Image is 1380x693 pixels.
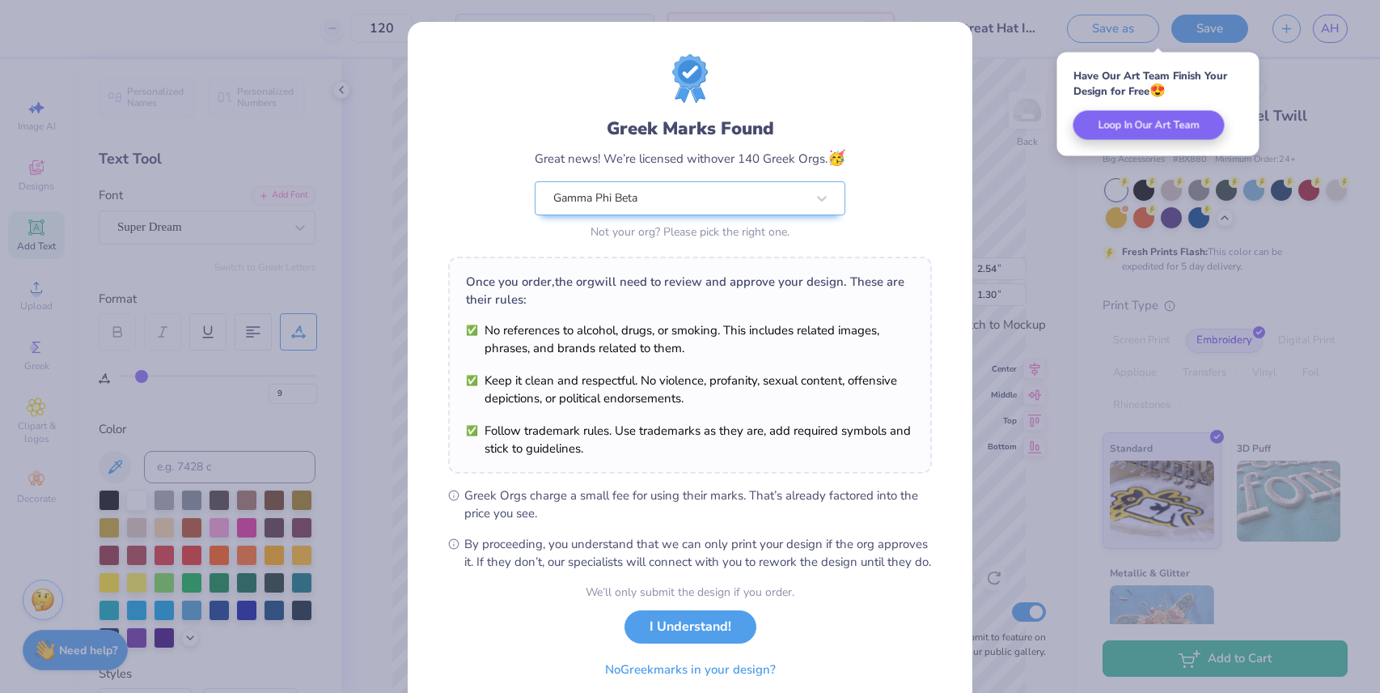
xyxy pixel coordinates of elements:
button: I Understand! [624,610,756,644]
li: No references to alcohol, drugs, or smoking. This includes related images, phrases, and brands re... [466,321,914,357]
div: We’ll only submit the design if you order. [586,584,794,601]
button: NoGreekmarks in your design? [591,653,789,687]
div: Have Our Art Team Finish Your Design for Free [1073,69,1243,99]
span: Greek Orgs charge a small fee for using their marks. That’s already factored into the price you see. [464,487,932,522]
img: license-marks-badge.png [672,54,708,103]
div: Great news! We’re licensed with over 140 Greek Orgs. [535,147,845,169]
li: Keep it clean and respectful. No violence, profanity, sexual content, offensive depictions, or po... [466,372,914,407]
div: Once you order, the org will need to review and approve your design. These are their rules: [466,273,914,308]
span: 😍 [1149,82,1166,100]
button: Loop In Our Art Team [1073,111,1225,140]
span: By proceeding, you understand that we can only print your design if the org approves it. If they ... [464,535,932,571]
span: 🥳 [828,148,845,168]
div: Greek Marks Found [535,116,845,142]
li: Follow trademark rules. Use trademarks as they are, add required symbols and stick to guidelines. [466,422,914,457]
div: Not your org? Please pick the right one. [535,223,845,240]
